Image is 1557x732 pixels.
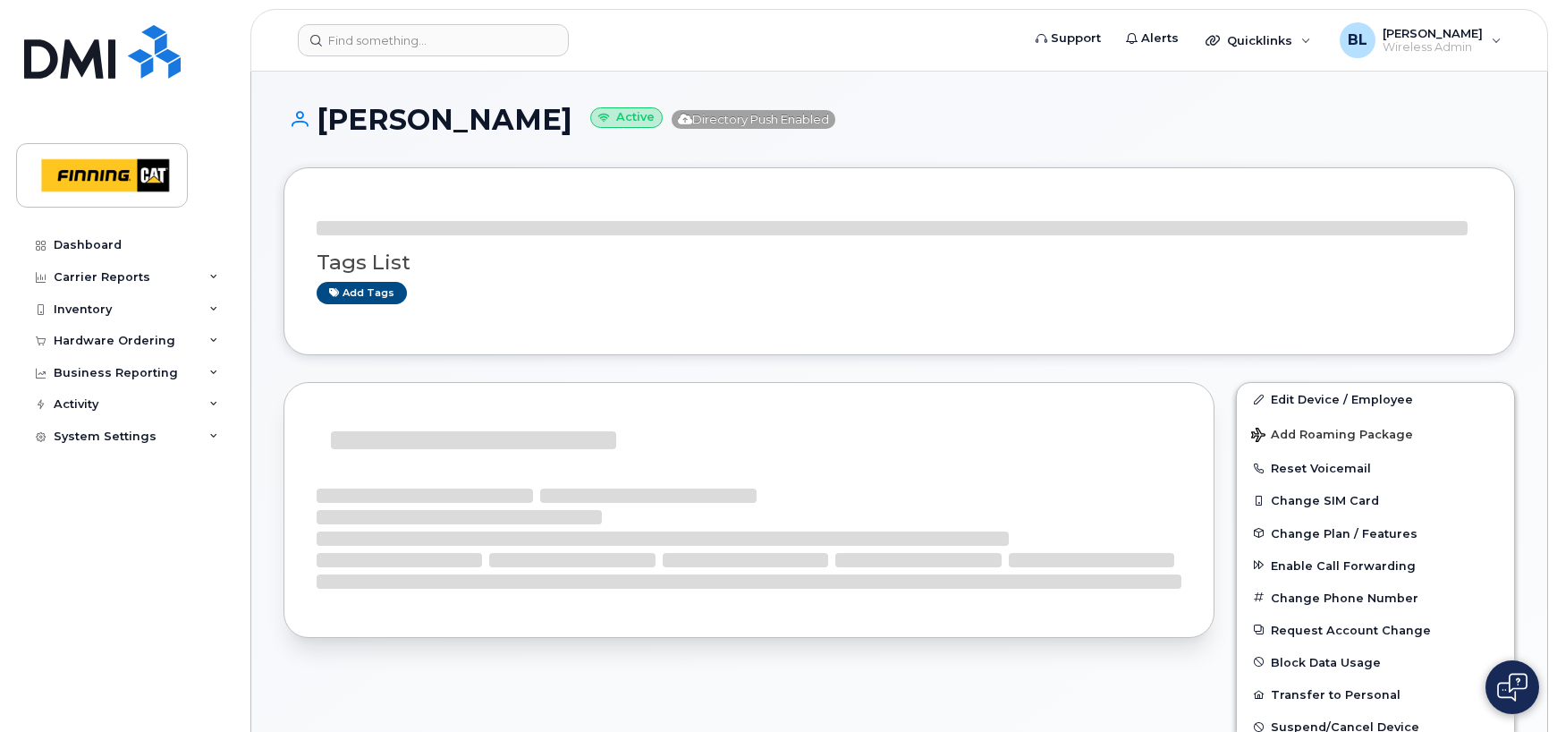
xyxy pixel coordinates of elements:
[1271,526,1417,540] span: Change Plan / Features
[1237,415,1514,452] button: Add Roaming Package
[283,104,1515,135] h1: [PERSON_NAME]
[1497,673,1527,702] img: Open chat
[1237,646,1514,678] button: Block Data Usage
[1237,383,1514,415] a: Edit Device / Employee
[590,107,663,128] small: Active
[1251,428,1413,445] span: Add Roaming Package
[1237,582,1514,614] button: Change Phone Number
[317,282,407,304] a: Add tags
[1271,558,1416,572] span: Enable Call Forwarding
[1237,549,1514,582] button: Enable Call Forwarding
[672,110,835,129] span: Directory Push Enabled
[1237,452,1514,484] button: Reset Voicemail
[1237,484,1514,516] button: Change SIM Card
[1237,517,1514,549] button: Change Plan / Features
[317,251,1482,274] h3: Tags List
[1237,614,1514,646] button: Request Account Change
[1237,678,1514,711] button: Transfer to Personal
